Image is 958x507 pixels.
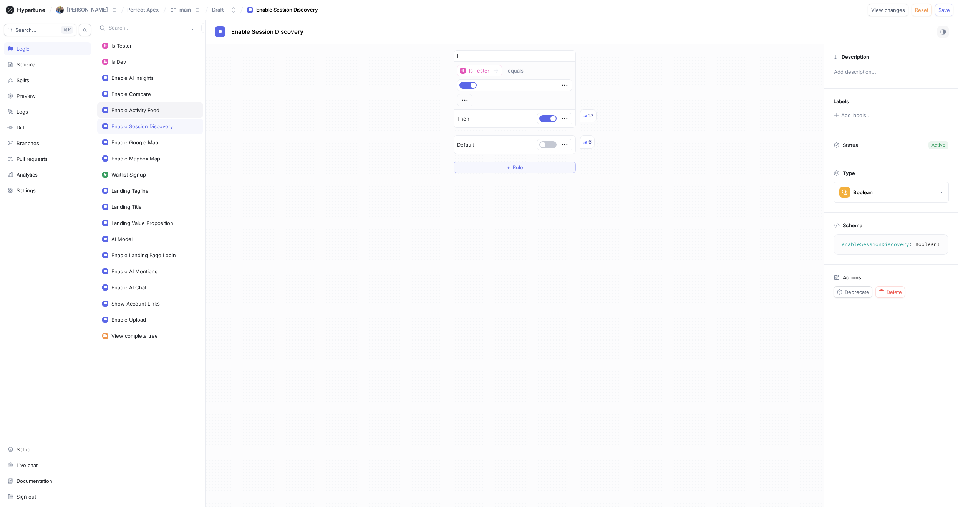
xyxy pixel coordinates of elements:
[504,65,535,76] button: equals
[111,43,132,49] div: Is Tester
[111,220,173,226] div: Landing Value Proposition
[111,107,159,113] div: Enable Activity Feed
[231,29,303,35] span: Enable Session Discovery
[843,222,862,228] p: Schema
[912,4,932,16] button: Reset
[67,7,108,13] div: [PERSON_NAME]
[111,204,142,210] div: Landing Title
[17,172,38,178] div: Analytics
[837,238,945,251] textarea: enableSessionDiscovery: Boolean!
[853,189,873,196] div: Boolean
[457,65,502,76] button: Is Tester
[17,494,36,500] div: Sign out
[111,139,158,145] div: Enable Google Map
[17,124,25,130] div: Diff
[17,478,52,484] div: Documentation
[111,284,146,291] div: Enable AI Chat
[915,8,928,12] span: Reset
[17,61,35,68] div: Schema
[513,165,523,170] span: Rule
[212,7,224,13] div: Draft
[843,170,855,176] p: Type
[845,290,869,294] span: Deprecate
[56,6,64,14] img: User
[111,123,173,129] div: Enable Session Discovery
[111,59,126,65] div: Is Dev
[167,3,203,16] button: main
[111,317,146,323] div: Enable Upload
[834,98,849,104] p: Labels
[111,91,151,97] div: Enable Compare
[15,28,36,32] span: Search...
[457,141,474,149] p: Default
[875,286,905,298] button: Delete
[4,24,76,36] button: Search...K
[17,46,29,52] div: Logic
[111,75,154,81] div: Enable AI Insights
[834,286,872,298] button: Deprecate
[887,290,902,294] span: Delete
[588,138,592,146] div: 6
[17,187,36,193] div: Settings
[111,301,160,307] div: Show Account Links
[17,93,36,99] div: Preview
[17,77,29,83] div: Splits
[17,140,39,146] div: Branches
[61,26,73,34] div: K
[4,474,91,487] a: Documentation
[454,162,576,173] button: ＋Rule
[588,112,593,120] div: 13
[111,172,146,178] div: Waitlist Signup
[938,8,950,12] span: Save
[457,115,469,123] p: Then
[111,252,176,258] div: Enable Landing Page Login
[834,182,949,203] button: Boolean
[508,68,524,74] div: equals
[111,188,149,194] div: Landing Tagline
[111,333,158,339] div: View complete tree
[842,54,869,60] p: Description
[109,24,187,32] input: Search...
[53,3,120,17] button: User[PERSON_NAME]
[17,446,30,453] div: Setup
[256,6,318,14] div: Enable Session Discovery
[111,155,160,162] div: Enable Mapbox Map
[831,110,873,120] button: Add labels...
[506,165,511,170] span: ＋
[868,4,908,16] button: View changes
[843,274,861,281] p: Actions
[830,66,951,79] p: Add description...
[935,4,953,16] button: Save
[871,8,905,12] span: View changes
[843,140,858,150] p: Status
[127,7,159,12] span: Perfect Apex
[457,52,460,60] p: If
[179,7,191,13] div: main
[209,3,239,16] button: Draft
[931,142,945,149] div: Active
[17,156,48,162] div: Pull requests
[111,268,157,274] div: Enable AI Mentions
[469,68,489,74] div: Is Tester
[111,236,133,242] div: AI Model
[17,462,38,468] div: Live chat
[17,109,28,115] div: Logs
